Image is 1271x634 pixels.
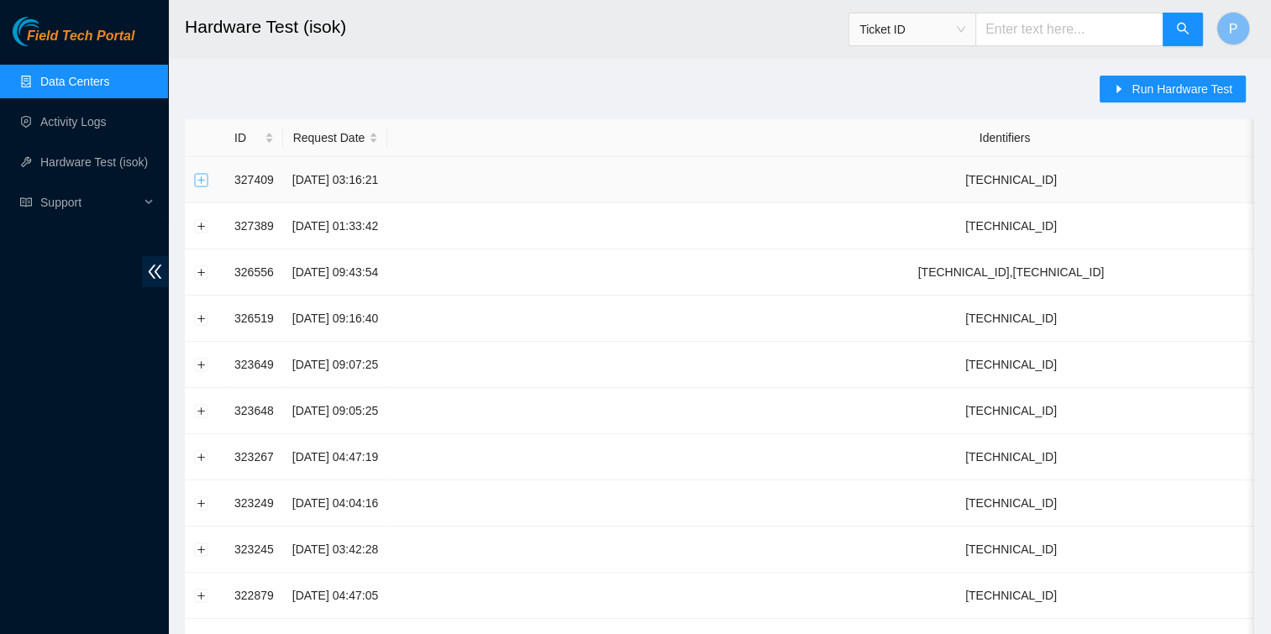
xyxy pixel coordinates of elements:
[225,480,283,527] td: 323249
[195,450,208,464] button: Expand row
[1113,83,1125,97] span: caret-right
[225,203,283,249] td: 327389
[225,527,283,573] td: 323245
[195,404,208,417] button: Expand row
[283,157,387,203] td: [DATE] 03:16:21
[1100,76,1246,102] button: caret-rightRun Hardware Test
[195,358,208,371] button: Expand row
[225,342,283,388] td: 323649
[283,249,387,296] td: [DATE] 09:43:54
[225,249,283,296] td: 326556
[40,155,148,169] a: Hardware Test (isok)
[195,589,208,602] button: Expand row
[283,573,387,619] td: [DATE] 04:47:05
[283,527,387,573] td: [DATE] 03:42:28
[195,219,208,233] button: Expand row
[195,173,208,186] button: Expand row
[225,157,283,203] td: 327409
[20,196,32,208] span: read
[283,342,387,388] td: [DATE] 09:07:25
[1216,12,1250,45] button: P
[283,203,387,249] td: [DATE] 01:33:42
[13,17,85,46] img: Akamai Technologies
[283,388,387,434] td: [DATE] 09:05:25
[1163,13,1203,46] button: search
[283,434,387,480] td: [DATE] 04:47:19
[225,434,283,480] td: 323267
[1229,18,1238,39] span: P
[225,573,283,619] td: 322879
[195,542,208,556] button: Expand row
[225,388,283,434] td: 323648
[283,480,387,527] td: [DATE] 04:04:16
[142,256,168,287] span: double-left
[283,296,387,342] td: [DATE] 09:16:40
[40,115,107,128] a: Activity Logs
[1176,22,1190,38] span: search
[1132,80,1232,98] span: Run Hardware Test
[195,496,208,510] button: Expand row
[195,312,208,325] button: Expand row
[13,30,134,52] a: Akamai TechnologiesField Tech Portal
[195,265,208,279] button: Expand row
[859,17,965,42] span: Ticket ID
[40,75,109,88] a: Data Centers
[975,13,1163,46] input: Enter text here...
[27,29,134,45] span: Field Tech Portal
[225,296,283,342] td: 326519
[40,186,139,219] span: Support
